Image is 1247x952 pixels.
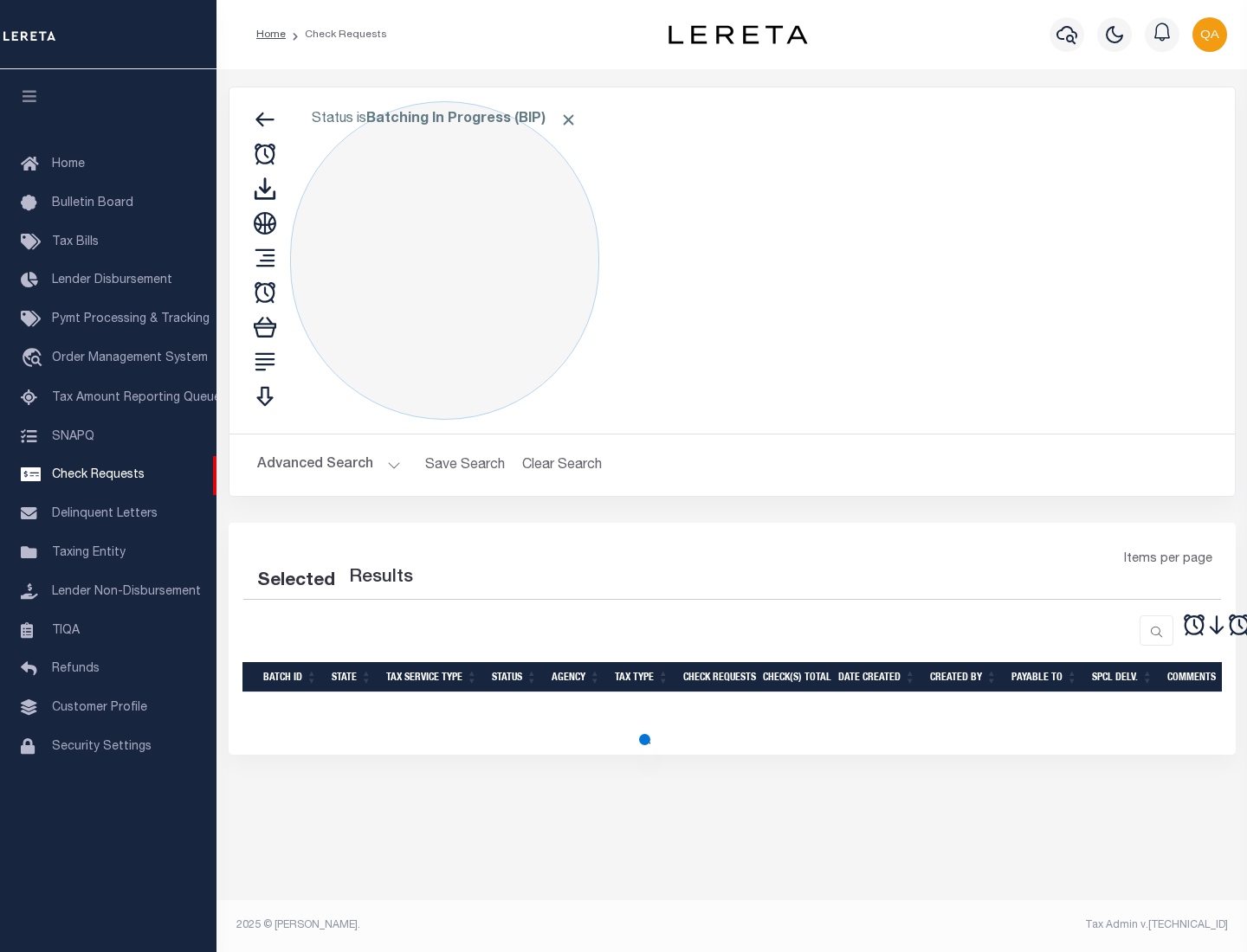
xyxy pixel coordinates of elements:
[52,624,80,636] span: TIQA
[52,508,158,520] span: Delinquent Letters
[676,662,756,692] th: Check Requests
[52,158,85,170] span: Home
[52,663,100,675] span: Refunds
[415,448,515,482] button: Save Search
[1124,550,1212,569] span: Items per page
[608,662,676,692] th: Tax Type
[745,917,1228,933] div: Tax Admin v.[TECHNICAL_ID]
[223,917,733,933] div: 2025 © [PERSON_NAME].
[559,111,578,129] span: Click to Remove
[325,662,379,692] th: State
[21,348,48,370] i: travel_explore
[286,27,387,42] li: Check Requests
[1005,662,1085,692] th: Payable To
[257,448,401,482] button: Advanced Search
[52,430,94,442] span: SNAPQ
[52,352,208,364] span: Order Management System
[52,236,99,248] span: Tax Bills
[52,586,201,598] span: Lender Non-Disbursement
[379,662,485,692] th: Tax Service Type
[1192,17,1227,52] img: svg+xml;base64,PHN2ZyB4bWxucz0iaHR0cDovL3d3dy53My5vcmcvMjAwMC9zdmciIHBvaW50ZXItZXZlbnRzPSJub25lIi...
[52,392,221,404] span: Tax Amount Reporting Queue
[349,564,413,592] label: Results
[257,568,335,595] div: Selected
[52,547,126,559] span: Taxing Entity
[831,662,923,692] th: Date Created
[52,274,172,286] span: Lender Disbursement
[1085,662,1160,692] th: Spcl Delv.
[52,702,147,714] span: Customer Profile
[366,113,578,126] b: Batching In Progress (BIP)
[256,662,325,692] th: Batch Id
[52,313,210,325] span: Pymt Processing & Tracking
[290,101,599,420] div: Click to Edit
[485,662,545,692] th: Status
[1160,662,1238,692] th: Comments
[256,29,286,40] a: Home
[545,662,608,692] th: Agency
[52,741,152,753] span: Security Settings
[756,662,831,692] th: Check(s) Total
[515,448,610,482] button: Clear Search
[52,469,145,481] span: Check Requests
[923,662,1005,692] th: Created By
[669,25,807,44] img: logo-dark.svg
[52,197,133,209] span: Bulletin Board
